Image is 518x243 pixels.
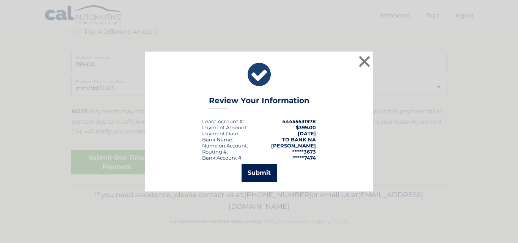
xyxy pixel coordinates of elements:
div: Lease Account #: [202,118,244,124]
strong: [PERSON_NAME] [271,143,316,149]
button: Submit [242,164,277,182]
div: Bank Account #: [202,155,243,161]
div: Name on Account: [202,143,248,149]
div: : [202,130,239,136]
button: × [357,54,372,69]
strong: TD BANK NA [282,136,316,143]
div: Payment Amount: [202,124,248,130]
span: $399.00 [296,124,316,130]
span: [DATE] [298,130,316,136]
span: Payment Date [202,130,238,136]
strong: 44455531978 [282,118,316,124]
div: Routing #: [202,149,228,155]
div: Bank Name: [202,136,233,143]
h3: Review Your Information [209,96,309,109]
